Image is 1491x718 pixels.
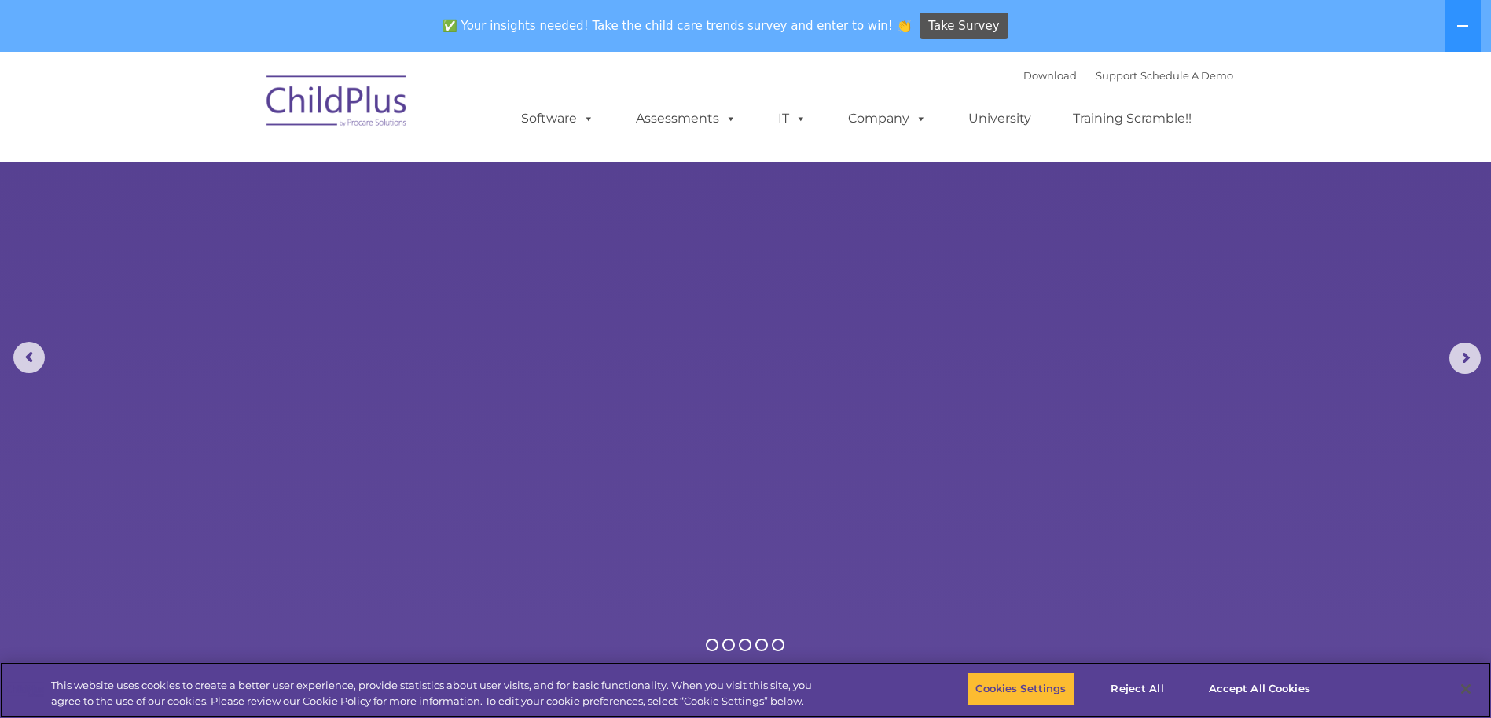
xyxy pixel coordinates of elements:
[1057,103,1207,134] a: Training Scramble!!
[1023,69,1077,82] a: Download
[219,104,266,115] span: Last name
[920,13,1008,40] a: Take Survey
[1140,69,1233,82] a: Schedule A Demo
[832,103,942,134] a: Company
[1200,672,1319,705] button: Accept All Cookies
[1096,69,1137,82] a: Support
[953,103,1047,134] a: University
[1023,69,1233,82] font: |
[620,103,752,134] a: Assessments
[762,103,822,134] a: IT
[505,103,610,134] a: Software
[967,672,1074,705] button: Cookies Settings
[51,678,820,709] div: This website uses cookies to create a better user experience, provide statistics about user visit...
[928,13,999,40] span: Take Survey
[259,64,416,143] img: ChildPlus by Procare Solutions
[436,10,917,41] span: ✅ Your insights needed! Take the child care trends survey and enter to win! 👏
[1089,672,1187,705] button: Reject All
[219,168,285,180] span: Phone number
[1449,672,1483,706] button: Close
